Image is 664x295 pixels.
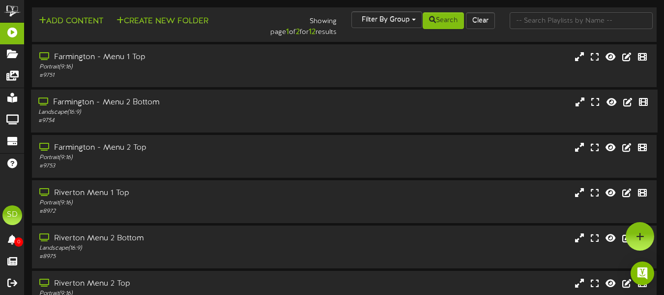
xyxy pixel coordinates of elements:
strong: 12 [309,28,316,36]
strong: 1 [286,28,289,36]
div: Showing page of for results [239,11,344,38]
button: Add Content [36,15,106,28]
strong: 2 [296,28,300,36]
div: Farmington - Menu 2 Bottom [38,97,285,108]
div: SD [2,205,22,225]
button: Search [423,12,464,29]
div: # 9751 [39,71,285,80]
button: Clear [466,12,495,29]
div: # 8972 [39,207,285,216]
div: Riverton Menu 2 Bottom [39,233,285,244]
div: Open Intercom Messenger [631,262,654,285]
div: # 8975 [39,253,285,261]
div: Portrait ( 9:16 ) [39,63,285,71]
div: Farmington - Menu 1 Top [39,52,285,63]
div: Portrait ( 9:16 ) [39,199,285,207]
div: # 9753 [39,162,285,170]
button: Create New Folder [114,15,211,28]
div: Riverton Menu 2 Top [39,278,285,290]
div: Riverton Menu 1 Top [39,188,285,199]
div: Portrait ( 9:16 ) [39,154,285,162]
input: -- Search Playlists by Name -- [510,12,653,29]
button: Filter By Group [351,11,422,28]
div: Landscape ( 16:9 ) [39,244,285,253]
div: # 9754 [38,117,285,125]
div: Landscape ( 16:9 ) [38,108,285,117]
div: Farmington - Menu 2 Top [39,142,285,154]
span: 0 [14,237,23,247]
